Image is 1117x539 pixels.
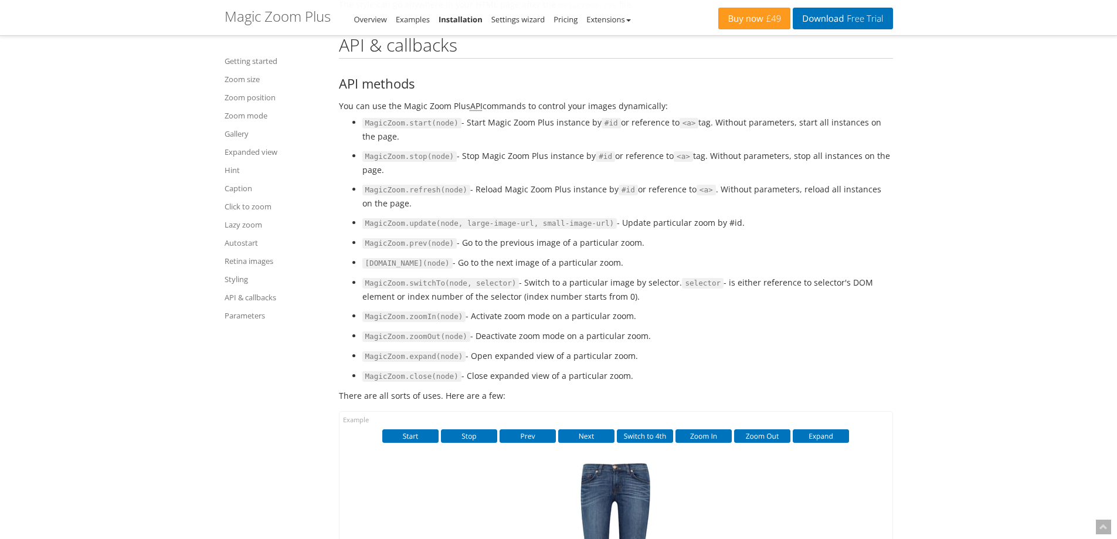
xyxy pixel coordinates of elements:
[491,14,545,25] a: Settings wizard
[225,181,324,195] a: Caption
[362,116,893,143] li: - Start Magic Zoom Plus instance by or reference to tag. Without parameters, start all instances ...
[225,54,324,68] a: Getting started
[225,145,324,159] a: Expanded view
[225,9,331,24] h1: Magic Zoom Plus
[225,309,324,323] a: Parameters
[362,238,457,249] code: MagicZoom.prev(node)
[225,272,324,286] a: Styling
[697,185,716,195] code: <a>
[763,14,782,23] span: £49
[619,185,638,195] code: #id
[362,258,453,269] code: [DOMAIN_NAME](node)
[362,149,893,177] li: - Stop Magic Zoom Plus instance by or reference to tag. Without parameters, stop all instances on...
[680,118,699,128] code: <a>
[793,8,892,29] a: DownloadFree Trial
[225,127,324,141] a: Gallery
[362,276,893,303] li: - Switch to a particular image by selector. - is either reference to selector's DOM element or in...
[362,256,893,270] li: - Go to the next image of a particular zoom.
[362,329,893,343] li: - Deactivate zoom mode on a particular zoom.
[362,371,461,382] code: MagicZoom.close(node)
[362,182,893,210] li: - Reload Magic Zoom Plus instance by or reference to . Without parameters, reload all instances o...
[362,369,893,383] li: - Close expanded view of a particular zoom.
[339,35,893,59] h2: API & callbacks
[617,429,673,442] button: Switch to 4th
[362,311,466,322] code: MagicZoom.zoomIn(node)
[225,290,324,304] a: API & callbacks
[793,429,849,442] button: Expand
[396,14,430,25] a: Examples
[362,278,520,289] code: MagicZoom.switchTo(node, selector)
[362,309,893,323] li: - Activate zoom mode on a particular zoom.
[362,331,470,342] code: MagicZoom.zoomOut(node)
[470,100,483,111] acronym: Application programming interface
[675,429,732,442] button: Zoom In
[225,236,324,250] a: Autostart
[554,14,578,25] a: Pricing
[225,218,324,232] a: Lazy zoom
[225,163,324,177] a: Hint
[674,151,693,162] code: <a>
[362,216,893,230] li: - Update particular zoom by #id.
[602,118,621,128] code: #id
[500,429,556,442] button: Prev
[362,349,893,363] li: - Open expanded view of a particular zoom.
[734,429,790,442] button: Zoom Out
[225,72,324,86] a: Zoom size
[225,90,324,104] a: Zoom position
[586,14,630,25] a: Extensions
[682,278,724,289] code: selector
[439,14,483,25] a: Installation
[362,151,457,162] code: MagicZoom.stop(node)
[354,14,387,25] a: Overview
[844,14,883,23] span: Free Trial
[362,236,893,250] li: - Go to the previous image of a particular zoom.
[718,8,790,29] a: Buy now£49
[225,254,324,268] a: Retina images
[362,185,470,195] code: MagicZoom.refresh(node)
[362,351,466,362] code: MagicZoom.expand(node)
[225,199,324,213] a: Click to zoom
[339,76,893,90] h3: API methods
[596,151,615,162] code: #id
[382,429,439,442] button: Start
[558,429,614,442] button: Next
[362,118,461,128] code: MagicZoom.start(node)
[225,109,324,123] a: Zoom mode
[362,218,617,229] code: MagicZoom.update(node, large-image-url, small-image-url)
[441,429,497,442] button: Stop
